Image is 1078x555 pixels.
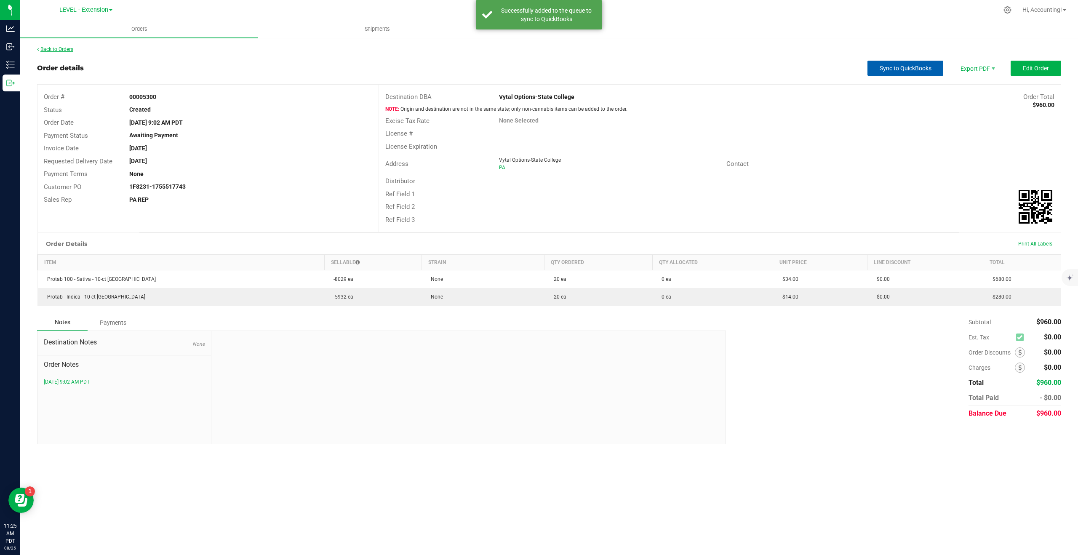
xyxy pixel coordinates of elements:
[324,255,422,270] th: Sellable
[1019,190,1052,224] img: Scan me!
[652,255,773,270] th: Qty Allocated
[867,255,983,270] th: Line Discount
[44,183,81,191] span: Customer PO
[6,61,15,69] inline-svg: Inventory
[129,196,149,203] strong: PA REP
[37,315,88,331] div: Notes
[129,183,186,190] strong: 1F8231-1755517743
[969,334,1013,341] span: Est. Tax
[4,545,16,551] p: 08/25
[6,79,15,87] inline-svg: Outbound
[329,294,353,300] span: -5932 ea
[129,119,183,126] strong: [DATE] 9:02 AM PDT
[969,379,984,387] span: Total
[6,24,15,33] inline-svg: Analytics
[44,93,64,101] span: Order #
[46,240,87,247] h1: Order Details
[867,61,943,76] button: Sync to QuickBooks
[385,93,432,101] span: Destination DBA
[969,364,1015,371] span: Charges
[385,216,415,224] span: Ref Field 3
[8,488,34,513] iframe: Resource center
[88,315,138,330] div: Payments
[499,157,561,163] span: Vytal Options-State College
[1036,379,1061,387] span: $960.00
[873,294,890,300] span: $0.00
[499,93,574,100] strong: Vytal Options-State College
[385,143,437,150] span: License Expiration
[385,117,430,125] span: Excise Tax Rate
[550,276,566,282] span: 20 ea
[1002,6,1013,14] div: Manage settings
[969,409,1006,417] span: Balance Due
[1019,190,1052,224] qrcode: 00005300
[192,341,205,347] span: None
[1044,363,1061,371] span: $0.00
[385,203,415,211] span: Ref Field 2
[952,61,1002,76] li: Export PDF
[773,255,867,270] th: Unit Price
[1011,61,1061,76] button: Edit Order
[129,132,178,139] strong: Awaiting Payment
[969,319,991,326] span: Subtotal
[427,276,443,282] span: None
[499,165,505,171] span: PA
[1044,348,1061,356] span: $0.00
[1023,93,1054,101] span: Order Total
[6,43,15,51] inline-svg: Inbound
[44,106,62,114] span: Status
[44,157,112,165] span: Requested Delivery Date
[385,190,415,198] span: Ref Field 1
[1018,241,1052,247] span: Print All Labels
[1036,318,1061,326] span: $960.00
[44,337,205,347] span: Destination Notes
[44,196,72,203] span: Sales Rep
[44,119,74,126] span: Order Date
[1022,6,1062,13] span: Hi, Accounting!
[657,294,671,300] span: 0 ea
[385,130,413,137] span: License #
[385,106,627,112] span: Origin and destination are not in the same state; only non-cannabis items can be added to the order.
[129,106,151,113] strong: Created
[497,6,596,23] div: Successfully added to the queue to sync to QuickBooks
[988,276,1011,282] span: $680.00
[120,25,159,33] span: Orders
[44,132,88,139] span: Payment Status
[44,170,88,178] span: Payment Terms
[983,255,1061,270] th: Total
[778,276,798,282] span: $34.00
[988,294,1011,300] span: $280.00
[329,276,353,282] span: -8029 ea
[129,145,147,152] strong: [DATE]
[1023,65,1049,72] span: Edit Order
[1044,333,1061,341] span: $0.00
[422,255,544,270] th: Strain
[4,522,16,545] p: 11:25 AM PDT
[38,255,325,270] th: Item
[880,65,931,72] span: Sync to QuickBooks
[20,20,258,38] a: Orders
[550,294,566,300] span: 20 ea
[25,486,35,496] iframe: Resource center unread badge
[544,255,652,270] th: Qty Ordered
[353,25,401,33] span: Shipments
[1016,332,1027,343] span: Calculate excise tax
[385,160,408,168] span: Address
[44,144,79,152] span: Invoice Date
[129,93,156,100] strong: 00005300
[43,294,145,300] span: Protab - Indica - 10-ct [GEOGRAPHIC_DATA]
[499,117,539,124] strong: None Selected
[258,20,496,38] a: Shipments
[778,294,798,300] span: $14.00
[37,63,84,73] div: Order details
[969,349,1015,356] span: Order Discounts
[969,394,999,402] span: Total Paid
[427,294,443,300] span: None
[44,378,90,386] button: [DATE] 9:02 AM PDT
[43,276,156,282] span: Protab 100 - Sativa - 10-ct [GEOGRAPHIC_DATA]
[129,171,144,177] strong: None
[44,360,205,370] span: Order Notes
[1036,409,1061,417] span: $960.00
